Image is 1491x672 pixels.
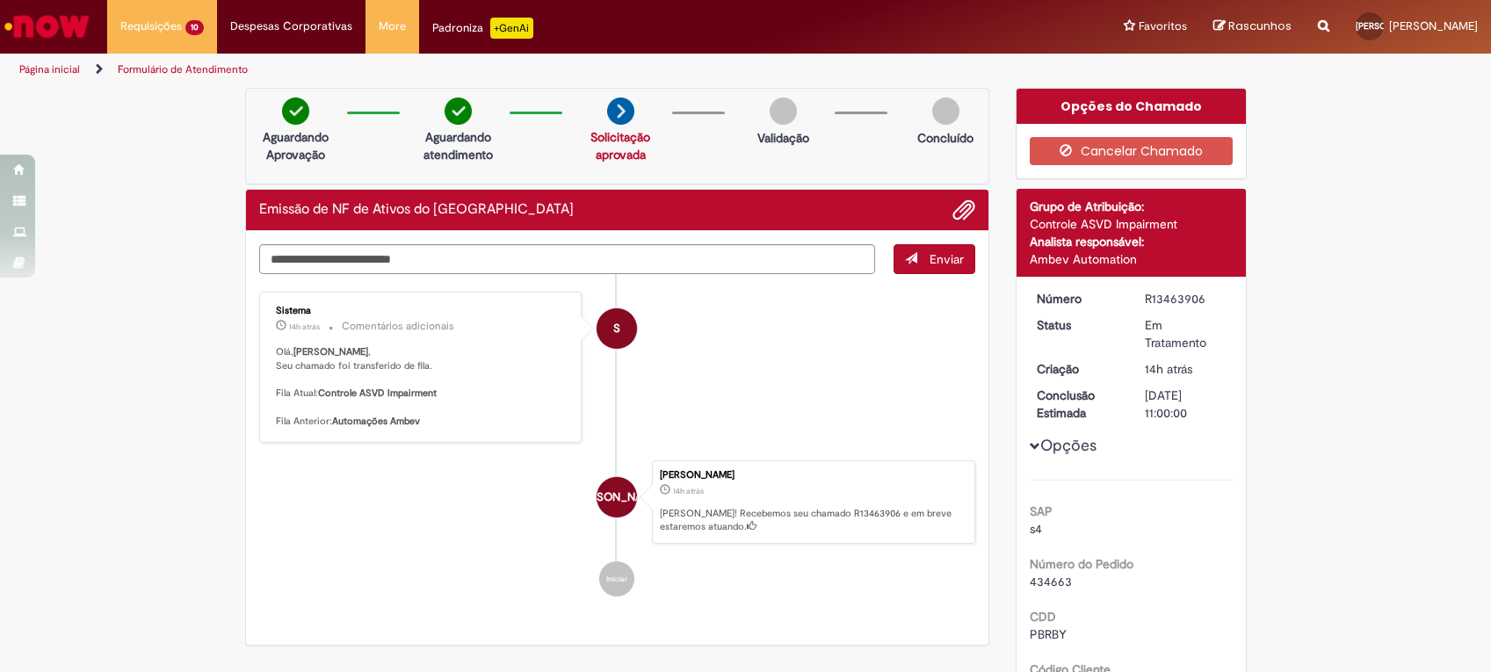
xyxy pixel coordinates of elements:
span: Favoritos [1139,18,1187,35]
img: arrow-next.png [607,98,634,125]
b: SAP [1030,503,1053,519]
ul: Histórico de tíquete [259,274,976,614]
b: Controle ASVD Impairment [318,387,437,400]
a: Formulário de Atendimento [118,62,248,76]
span: 14h atrás [1145,361,1192,377]
p: [PERSON_NAME]! Recebemos seu chamado R13463906 e em breve estaremos atuando. [660,507,966,534]
span: Enviar [930,251,964,267]
div: Grupo de Atribuição: [1030,198,1233,215]
p: +GenAi [490,18,533,39]
dt: Conclusão Estimada [1024,387,1132,422]
a: Página inicial [19,62,80,76]
span: Rascunhos [1228,18,1292,34]
div: System [597,308,637,349]
div: Em Tratamento [1145,316,1227,351]
span: PBRBY [1030,626,1067,642]
dt: Status [1024,316,1132,334]
span: 14h atrás [673,486,704,496]
div: [PERSON_NAME] [660,470,966,481]
p: Aguardando atendimento [416,128,501,163]
div: Ambev Automation [1030,250,1233,268]
a: Rascunhos [1213,18,1292,35]
span: 14h atrás [289,322,320,332]
div: Controle ASVD Impairment [1030,215,1233,233]
time: 29/08/2025 17:58:48 [673,486,704,496]
div: 29/08/2025 17:58:48 [1145,360,1227,378]
div: Analista responsável: [1030,233,1233,250]
time: 29/08/2025 17:58:50 [289,322,320,332]
img: ServiceNow [2,9,92,44]
div: R13463906 [1145,290,1227,307]
p: Aguardando Aprovação [253,128,338,163]
img: img-circle-grey.png [770,98,797,125]
dt: Criação [1024,360,1132,378]
span: More [379,18,406,35]
b: Número do Pedido [1030,556,1133,572]
span: S [613,307,620,350]
a: Solicitação aprovada [590,129,650,163]
div: Sistema [276,306,568,316]
ul: Trilhas de página [13,54,981,86]
h2: Emissão de NF de Ativos do ASVD Histórico de tíquete [259,202,574,218]
textarea: Digite sua mensagem aqui... [259,244,876,275]
span: 10 [185,20,204,35]
button: Enviar [894,244,975,274]
button: Cancelar Chamado [1030,137,1233,165]
span: [PERSON_NAME] [1356,20,1424,32]
div: [DATE] 11:00:00 [1145,387,1227,422]
small: Comentários adicionais [342,319,454,334]
p: Olá, , Seu chamado foi transferido de fila. Fila Atual: Fila Anterior: [276,345,568,428]
b: CDD [1030,609,1056,625]
span: Requisições [120,18,182,35]
div: Joao Barbosa de Oliveira [597,477,637,517]
span: [PERSON_NAME] [1389,18,1478,33]
time: 29/08/2025 17:58:48 [1145,361,1192,377]
li: Joao Barbosa de Oliveira [259,460,976,545]
button: Adicionar anexos [952,199,975,221]
p: Validação [757,129,809,147]
b: [PERSON_NAME] [293,345,368,358]
img: check-circle-green.png [445,98,472,125]
p: Concluído [917,129,973,147]
div: Padroniza [432,18,533,39]
span: s4 [1030,521,1042,537]
span: [PERSON_NAME] [573,476,662,518]
dt: Número [1024,290,1132,307]
div: Opções do Chamado [1017,89,1246,124]
img: check-circle-green.png [282,98,309,125]
span: Despesas Corporativas [230,18,352,35]
img: img-circle-grey.png [932,98,959,125]
b: Automações Ambev [332,415,420,428]
span: 434663 [1030,574,1072,589]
